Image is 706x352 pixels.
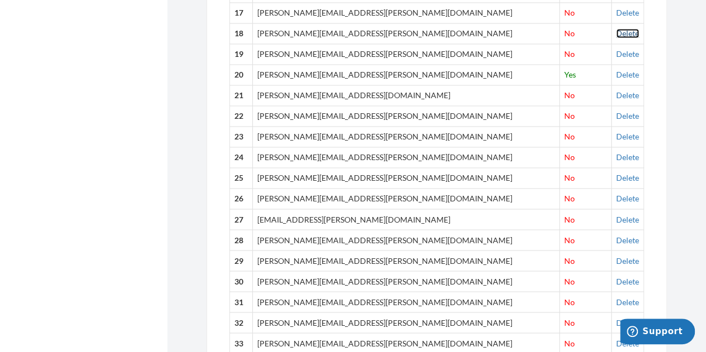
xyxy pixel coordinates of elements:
span: No [564,8,575,17]
a: Delete [616,317,639,327]
a: Delete [616,235,639,244]
span: No [564,194,575,203]
span: No [564,49,575,59]
iframe: Opens a widget where you can chat to one of our agents [620,319,695,346]
span: No [564,173,575,182]
th: 21 [230,85,253,106]
a: Delete [616,70,639,79]
td: [PERSON_NAME][EMAIL_ADDRESS][PERSON_NAME][DOMAIN_NAME] [253,312,560,332]
th: 32 [230,312,253,332]
th: 19 [230,44,253,65]
a: Delete [616,276,639,286]
th: 31 [230,291,253,312]
span: No [564,152,575,162]
span: No [564,255,575,265]
th: 18 [230,23,253,44]
a: Delete [616,132,639,141]
a: Delete [616,152,639,162]
th: 22 [230,106,253,127]
a: Delete [616,90,639,100]
td: [PERSON_NAME][EMAIL_ADDRESS][DOMAIN_NAME] [253,85,560,106]
td: [PERSON_NAME][EMAIL_ADDRESS][PERSON_NAME][DOMAIN_NAME] [253,106,560,127]
th: 24 [230,147,253,167]
span: No [564,276,575,286]
td: [PERSON_NAME][EMAIL_ADDRESS][PERSON_NAME][DOMAIN_NAME] [253,65,560,85]
a: Delete [616,49,639,59]
th: 26 [230,188,253,209]
span: Yes [564,70,576,79]
span: No [564,28,575,38]
td: [PERSON_NAME][EMAIL_ADDRESS][PERSON_NAME][DOMAIN_NAME] [253,44,560,65]
a: Delete [616,28,639,38]
a: Delete [616,255,639,265]
a: Delete [616,214,639,224]
th: 25 [230,167,253,188]
a: Delete [616,8,639,17]
td: [PERSON_NAME][EMAIL_ADDRESS][PERSON_NAME][DOMAIN_NAME] [253,147,560,167]
span: No [564,90,575,100]
td: [PERSON_NAME][EMAIL_ADDRESS][PERSON_NAME][DOMAIN_NAME] [253,291,560,312]
th: 20 [230,65,253,85]
td: [PERSON_NAME][EMAIL_ADDRESS][PERSON_NAME][DOMAIN_NAME] [253,271,560,291]
span: No [564,111,575,120]
a: Delete [616,297,639,306]
a: Delete [616,338,639,348]
span: No [564,317,575,327]
th: 29 [230,250,253,271]
td: [PERSON_NAME][EMAIL_ADDRESS][PERSON_NAME][DOMAIN_NAME] [253,250,560,271]
td: [PERSON_NAME][EMAIL_ADDRESS][PERSON_NAME][DOMAIN_NAME] [253,167,560,188]
td: [PERSON_NAME][EMAIL_ADDRESS][PERSON_NAME][DOMAIN_NAME] [253,23,560,44]
td: [EMAIL_ADDRESS][PERSON_NAME][DOMAIN_NAME] [253,209,560,229]
th: 17 [230,3,253,23]
span: No [564,297,575,306]
th: 23 [230,126,253,147]
span: No [564,338,575,348]
td: [PERSON_NAME][EMAIL_ADDRESS][PERSON_NAME][DOMAIN_NAME] [253,229,560,250]
th: 28 [230,229,253,250]
a: Delete [616,173,639,182]
th: 27 [230,209,253,229]
th: 30 [230,271,253,291]
td: [PERSON_NAME][EMAIL_ADDRESS][PERSON_NAME][DOMAIN_NAME] [253,188,560,209]
span: No [564,214,575,224]
td: [PERSON_NAME][EMAIL_ADDRESS][PERSON_NAME][DOMAIN_NAME] [253,3,560,23]
a: Delete [616,111,639,120]
span: No [564,235,575,244]
td: [PERSON_NAME][EMAIL_ADDRESS][PERSON_NAME][DOMAIN_NAME] [253,126,560,147]
span: No [564,132,575,141]
a: Delete [616,194,639,203]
